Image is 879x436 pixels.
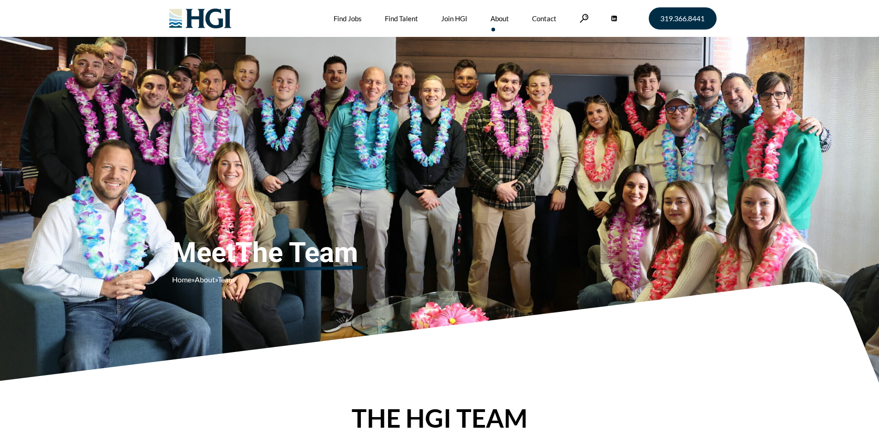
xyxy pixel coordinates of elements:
span: 319.366.8441 [660,15,705,22]
a: 319.366.8441 [649,7,717,30]
span: Meet [172,236,421,269]
span: » » [172,275,234,284]
span: Team [218,275,234,284]
u: The Team [235,236,358,269]
h2: THE HGI TEAM [177,406,703,431]
a: Search [580,14,589,23]
a: Home [172,275,191,284]
a: About [195,275,215,284]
